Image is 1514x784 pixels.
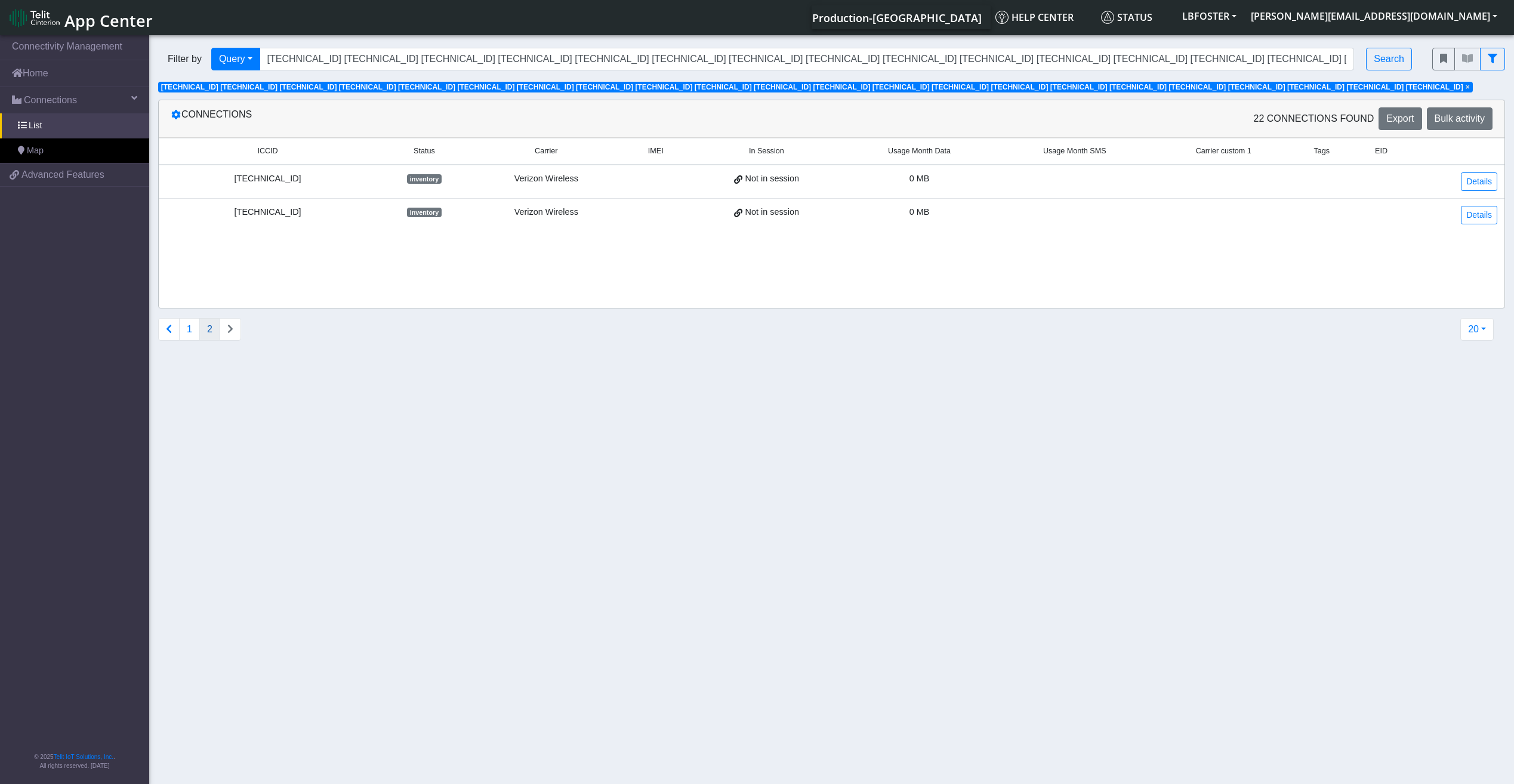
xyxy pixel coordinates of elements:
a: Details [1461,206,1497,224]
span: Map [27,144,44,158]
span: Production-[GEOGRAPHIC_DATA] [812,11,982,25]
span: IMEI [648,146,664,157]
a: Your current platform instance [812,5,981,29]
a: Status [1096,5,1175,29]
div: [TECHNICAL_ID] [166,172,369,186]
button: 2 [199,318,220,341]
button: 1 [179,318,200,341]
div: fitlers menu [1432,48,1505,70]
a: Telit IoT Solutions, Inc. [54,754,113,760]
span: Carrier custom 1 [1196,146,1251,157]
span: Usage Month SMS [1043,146,1106,157]
span: [TECHNICAL_ID] [TECHNICAL_ID] [TECHNICAL_ID] [TECHNICAL_ID] [TECHNICAL_ID] [TECHNICAL_ID] [TECHNI... [161,83,1463,91]
img: logo-telit-cinterion-gw-new.png [10,8,60,27]
input: Search... [260,48,1355,70]
span: 0 MB [909,207,930,217]
span: Advanced Features [21,168,104,182]
button: Query [211,48,260,70]
div: Verizon Wireless [479,172,613,186]
span: Filter by [158,52,211,66]
span: Usage Month Data [888,146,951,157]
span: Carrier [535,146,557,157]
span: Connections [24,93,77,107]
span: Export [1386,113,1414,124]
span: 0 MB [909,174,930,183]
button: Close [1466,84,1470,91]
img: knowledge.svg [995,11,1009,24]
span: inventory [407,174,441,184]
a: Details [1461,172,1497,191]
span: List [29,119,42,132]
div: Verizon Wireless [479,206,613,219]
span: Not in session [745,172,799,186]
span: EID [1375,146,1387,157]
span: Bulk activity [1435,113,1485,124]
div: Connections [162,107,832,130]
span: Tags [1313,146,1330,157]
span: ICCID [257,146,277,157]
button: Search [1366,48,1412,70]
span: 22 Connections found [1253,112,1374,126]
span: Status [1101,11,1152,24]
span: Not in session [745,206,799,219]
span: Status [414,146,435,157]
span: App Center [64,10,153,32]
button: 20 [1460,318,1494,341]
span: Help center [995,11,1074,24]
button: Bulk activity [1427,107,1493,130]
span: × [1466,83,1470,91]
div: [TECHNICAL_ID] [166,206,369,219]
a: Help center [991,5,1096,29]
button: Export [1379,107,1422,130]
a: App Center [10,5,151,30]
nav: Connections list navigation [158,318,241,341]
button: LBFOSTER [1175,5,1244,27]
span: inventory [407,208,441,217]
span: In Session [749,146,784,157]
button: [PERSON_NAME][EMAIL_ADDRESS][DOMAIN_NAME] [1244,5,1504,27]
img: status.svg [1101,11,1114,24]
